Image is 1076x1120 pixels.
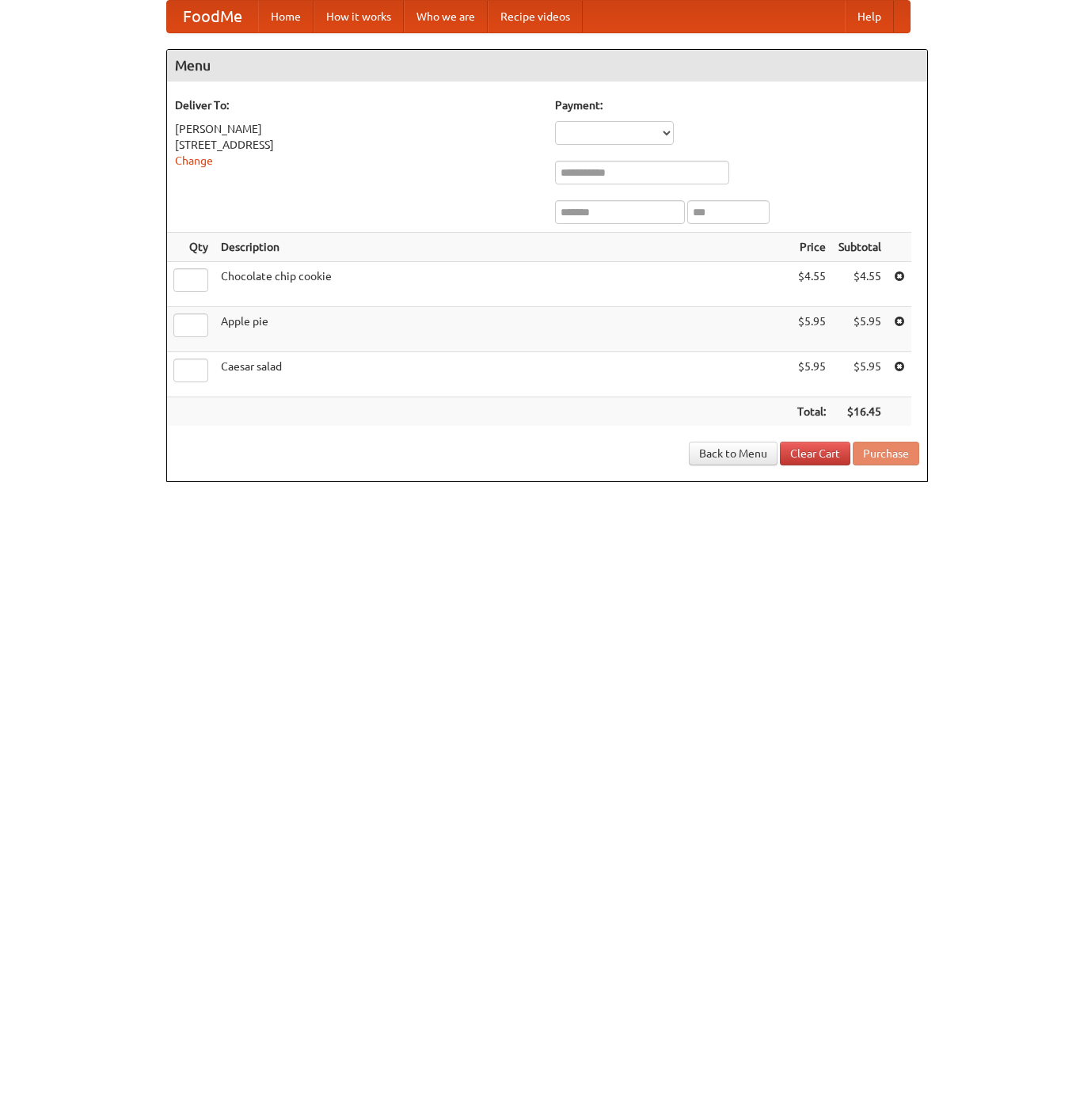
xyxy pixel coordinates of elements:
[791,352,832,397] td: $5.95
[314,1,404,32] a: How it works
[555,97,919,113] h5: Payment:
[832,307,888,352] td: $5.95
[488,1,583,32] a: Recipe videos
[832,233,888,262] th: Subtotal
[175,121,539,137] div: [PERSON_NAME]
[215,352,791,397] td: Caesar salad
[258,1,314,32] a: Home
[689,442,778,465] a: Back to Menu
[853,442,919,465] button: Purchase
[215,307,791,352] td: Apple pie
[167,1,258,32] a: FoodMe
[791,307,832,352] td: $5.95
[780,442,850,465] a: Clear Cart
[167,50,927,82] h4: Menu
[832,397,888,427] th: $16.45
[791,262,832,307] td: $4.55
[404,1,488,32] a: Who we are
[791,233,832,262] th: Price
[167,233,215,262] th: Qty
[215,262,791,307] td: Chocolate chip cookie
[215,233,791,262] th: Description
[175,97,539,113] h5: Deliver To:
[175,137,539,153] div: [STREET_ADDRESS]
[791,397,832,427] th: Total:
[845,1,894,32] a: Help
[832,262,888,307] td: $4.55
[832,352,888,397] td: $5.95
[175,154,213,167] a: Change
